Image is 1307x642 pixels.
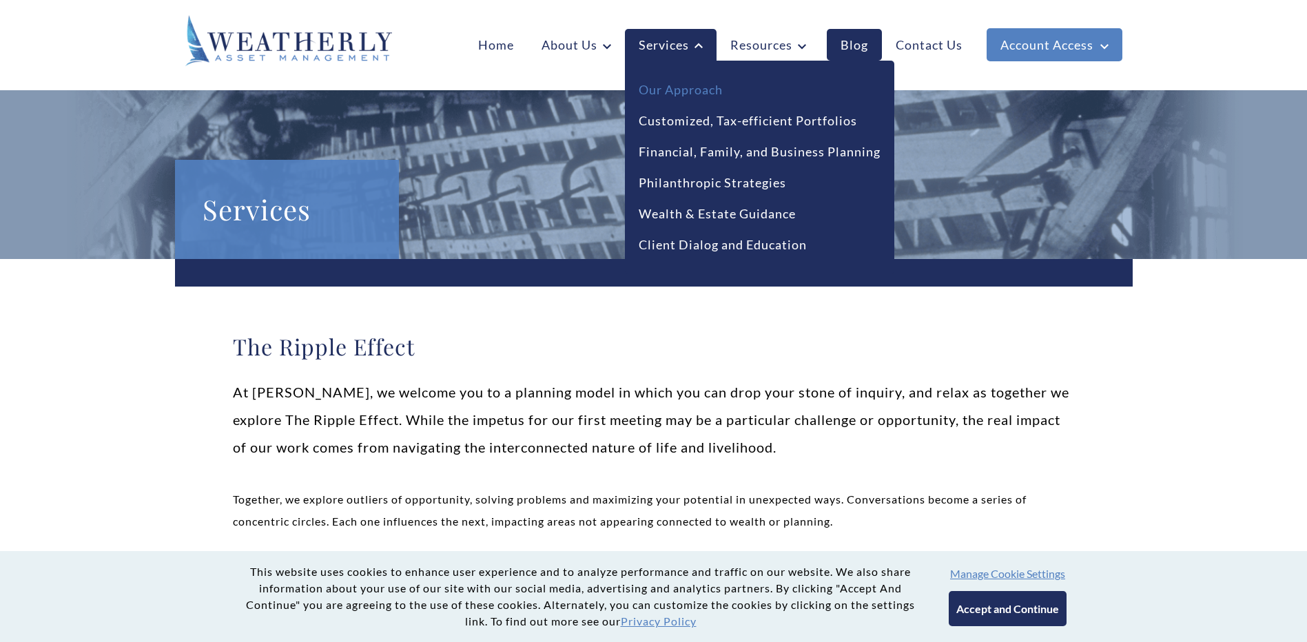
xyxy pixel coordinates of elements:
a: Customized, Tax-efficient Portfolios [639,112,857,130]
a: Resources [717,29,820,61]
button: Manage Cookie Settings [950,567,1065,580]
p: We seek to create The Ripple Effect with every individual we serve: we impact you so that you can... [233,550,1075,594]
a: Wealth & Estate Guidance [639,205,796,223]
p: Together, we explore outliers of opportunity, solving problems and maximizing your potential in u... [233,488,1075,532]
h2: The Ripple Effect [233,333,1075,360]
p: At [PERSON_NAME], we welcome you to a planning model in which you can drop your stone of inquiry,... [233,378,1075,461]
a: Services [625,29,717,61]
a: Home [464,29,528,61]
a: Financial, Family, and Business Planning [639,143,881,161]
img: Weatherly [185,15,392,66]
a: Philanthropic Strategies [639,174,786,192]
a: Privacy Policy [621,614,697,628]
a: Account Access [987,28,1122,61]
a: Client Dialog and Education [639,236,807,254]
a: Our Approach [639,81,723,99]
h1: Services [203,187,371,231]
a: About Us [528,29,625,61]
p: This website uses cookies to enhance user experience and to analyze performance and traffic on ou... [240,563,921,630]
a: Blog [827,29,882,61]
a: Contact Us [882,29,976,61]
button: Accept and Continue [949,591,1067,626]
